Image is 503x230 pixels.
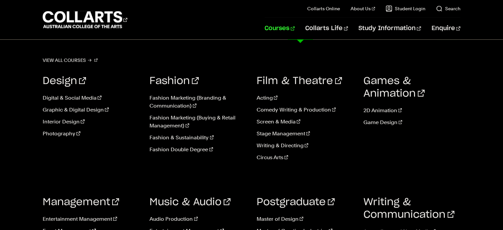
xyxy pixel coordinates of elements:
[43,56,98,65] a: View all courses
[149,94,246,110] a: Fashion Marketing (Branding & Communication)
[149,215,246,223] a: Audio Production
[305,18,348,39] a: Collarts Life
[257,130,354,138] a: Stage Management
[363,76,425,99] a: Games & Animation
[149,134,246,142] a: Fashion & Sustainability
[257,154,354,161] a: Circus Arts
[43,215,140,223] a: Entertainment Management
[351,5,375,12] a: About Us
[149,197,231,207] a: Music & Audio
[149,76,199,86] a: Fashion
[363,118,460,126] a: Game Design
[257,142,354,150] a: Writing & Directing
[43,130,140,138] a: Photography
[432,18,460,39] a: Enquire
[43,118,140,126] a: Interior Design
[363,197,454,220] a: Writing & Communication
[43,94,140,102] a: Digital & Social Media
[257,76,342,86] a: Film & Theatre
[436,5,460,12] a: Search
[257,197,335,207] a: Postgraduate
[43,10,127,29] div: Go to homepage
[43,106,140,114] a: Graphic & Digital Design
[257,94,354,102] a: Acting
[386,5,425,12] a: Student Login
[358,18,421,39] a: Study Information
[265,18,295,39] a: Courses
[149,114,246,130] a: Fashion Marketing (Buying & Retail Management)
[149,146,246,154] a: Fashion Double Degree
[257,106,354,114] a: Comedy Writing & Production
[257,215,354,223] a: Master of Design
[307,5,340,12] a: Collarts Online
[257,118,354,126] a: Screen & Media
[43,197,119,207] a: Management
[363,107,460,115] a: 2D Animation
[43,76,86,86] a: Design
